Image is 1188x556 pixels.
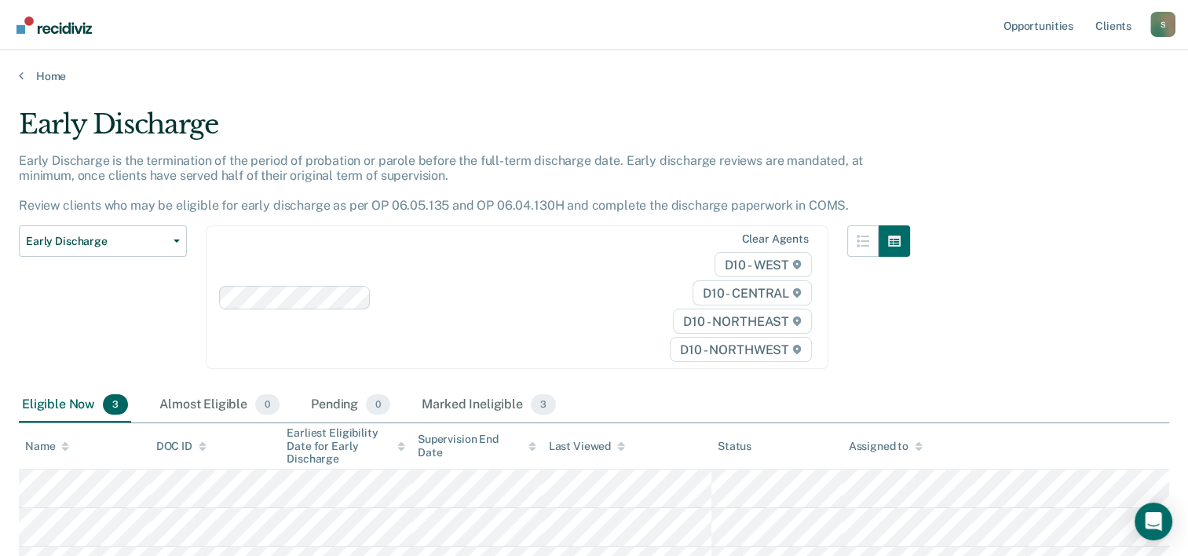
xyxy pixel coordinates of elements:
div: Supervision End Date [418,433,536,459]
div: Earliest Eligibility Date for Early Discharge [287,426,405,466]
div: Early Discharge [19,108,910,153]
span: 3 [103,394,128,415]
div: DOC ID [156,440,207,453]
div: Last Viewed [549,440,625,453]
button: Early Discharge [19,225,187,257]
span: D10 - NORTHEAST [673,309,811,334]
div: Clear agents [741,232,808,246]
span: 0 [255,394,280,415]
span: D10 - CENTRAL [693,280,812,305]
span: 3 [531,394,556,415]
div: Pending0 [308,388,393,422]
span: D10 - WEST [715,252,812,277]
span: Early Discharge [26,235,167,248]
a: Home [19,69,1169,83]
div: Assigned to [849,440,923,453]
p: Early Discharge is the termination of the period of probation or parole before the full-term disc... [19,153,863,214]
img: Recidiviz [16,16,92,34]
span: 0 [366,394,390,415]
div: Status [718,440,751,453]
div: Name [25,440,69,453]
div: S [1150,12,1175,37]
button: Profile dropdown button [1150,12,1175,37]
span: D10 - NORTHWEST [670,337,811,362]
div: Almost Eligible0 [156,388,283,422]
div: Eligible Now3 [19,388,131,422]
div: Open Intercom Messenger [1135,503,1172,540]
div: Marked Ineligible3 [419,388,559,422]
